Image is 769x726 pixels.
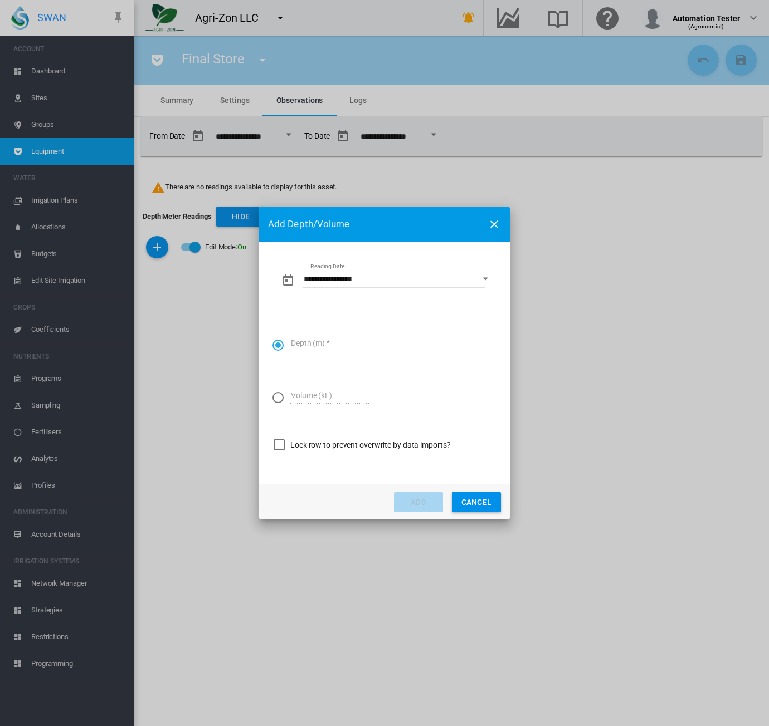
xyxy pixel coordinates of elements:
button: icon-close [483,213,505,236]
span: Add Depth/Volume [268,218,350,231]
button: Add [394,492,443,512]
button: Cancel [452,492,501,512]
md-checkbox: Lock row to prevent overwrite by data imports? [274,439,450,450]
md-dialog: Reading Date ... [259,207,510,519]
button: Open calendar [475,269,495,289]
md-icon: icon-close [488,218,501,231]
div: Lock row to prevent overwrite by data imports? [290,440,450,451]
button: md-calendar [277,269,299,292]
